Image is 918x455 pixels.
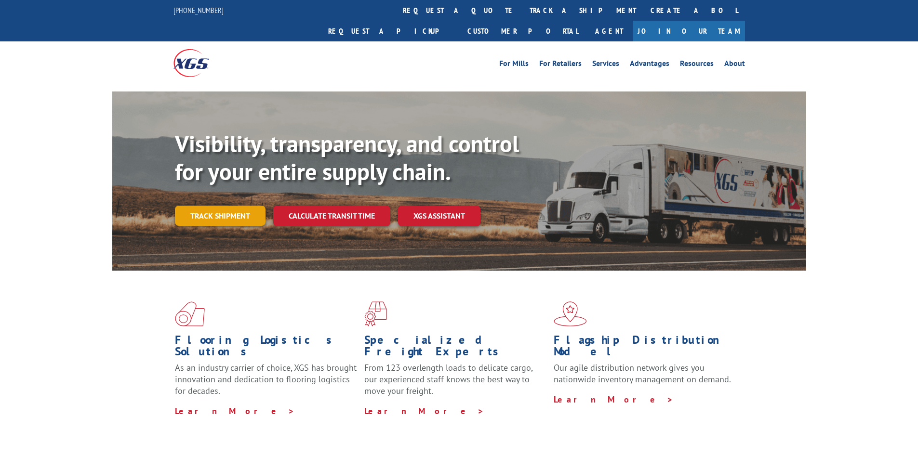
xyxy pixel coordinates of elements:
[592,60,619,70] a: Services
[175,129,519,186] b: Visibility, transparency, and control for your entire supply chain.
[460,21,585,41] a: Customer Portal
[364,301,387,326] img: xgs-icon-focused-on-flooring-red
[585,21,633,41] a: Agent
[175,405,295,416] a: Learn More >
[175,362,357,396] span: As an industry carrier of choice, XGS has brought innovation and dedication to flooring logistics...
[633,21,745,41] a: Join Our Team
[554,362,731,385] span: Our agile distribution network gives you nationwide inventory management on demand.
[554,301,587,326] img: xgs-icon-flagship-distribution-model-red
[680,60,714,70] a: Resources
[321,21,460,41] a: Request a pickup
[539,60,582,70] a: For Retailers
[724,60,745,70] a: About
[175,206,266,226] a: Track shipment
[175,301,205,326] img: xgs-icon-total-supply-chain-intelligence-red
[273,206,390,226] a: Calculate transit time
[173,5,224,15] a: [PHONE_NUMBER]
[398,206,480,226] a: XGS ASSISTANT
[499,60,529,70] a: For Mills
[630,60,669,70] a: Advantages
[364,362,546,405] p: From 123 overlength loads to delicate cargo, our experienced staff knows the best way to move you...
[554,394,674,405] a: Learn More >
[364,334,546,362] h1: Specialized Freight Experts
[175,334,357,362] h1: Flooring Logistics Solutions
[554,334,736,362] h1: Flagship Distribution Model
[364,405,484,416] a: Learn More >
